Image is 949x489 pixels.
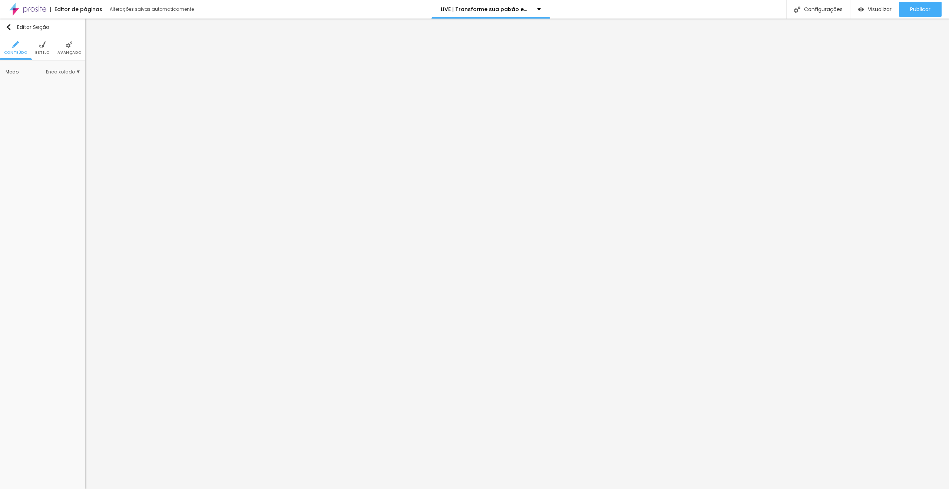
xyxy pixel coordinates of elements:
[110,7,195,12] div: Alterações salvas automaticamente
[6,24,11,30] img: Icone
[39,41,46,48] img: Icone
[6,24,49,30] div: Editar Seção
[441,7,532,12] p: LIVE | Transforme sua paixão em lucro
[66,41,73,48] img: Icone
[6,70,46,74] div: Modo
[57,51,81,55] span: Avançado
[12,41,19,48] img: Icone
[50,7,102,12] div: Editor de páginas
[85,19,949,489] iframe: Editor
[4,51,27,55] span: Conteúdo
[899,2,942,17] button: Publicar
[46,70,80,74] span: Encaixotado
[850,2,899,17] button: Visualizar
[35,51,50,55] span: Estilo
[910,6,930,12] span: Publicar
[858,6,864,13] img: view-1.svg
[794,6,800,13] img: Icone
[868,6,892,12] span: Visualizar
